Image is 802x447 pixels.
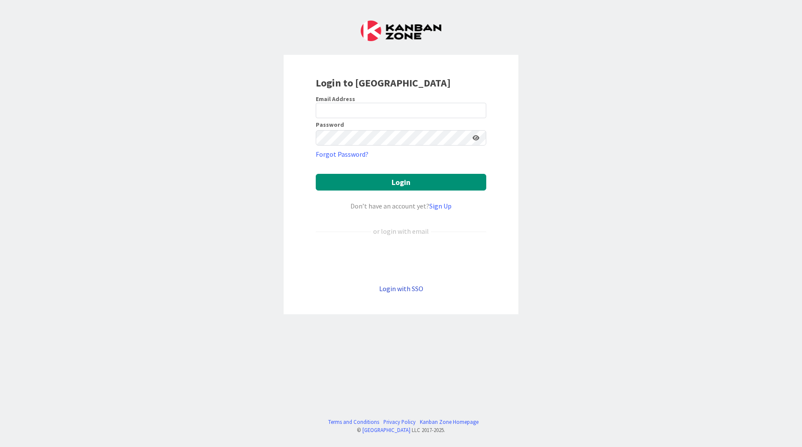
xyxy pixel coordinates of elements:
div: © LLC 2017- 2025 . [324,426,479,434]
a: Forgot Password? [316,149,368,159]
a: Privacy Policy [383,418,416,426]
a: Kanban Zone Homepage [420,418,479,426]
div: or login with email [371,226,431,236]
a: [GEOGRAPHIC_DATA] [362,426,410,433]
label: Email Address [316,95,355,103]
div: Don’t have an account yet? [316,201,486,211]
a: Login with SSO [379,284,423,293]
a: Terms and Conditions [328,418,379,426]
iframe: Sign in with Google Button [311,250,491,269]
label: Password [316,122,344,128]
a: Sign Up [429,202,452,210]
img: Kanban Zone [361,21,441,41]
b: Login to [GEOGRAPHIC_DATA] [316,76,451,89]
button: Login [316,174,486,191]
